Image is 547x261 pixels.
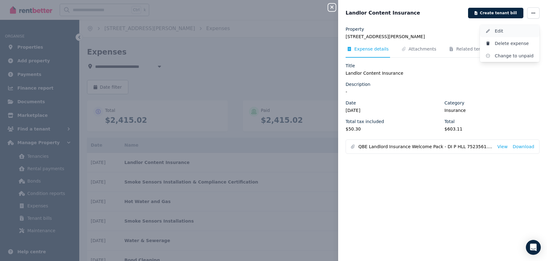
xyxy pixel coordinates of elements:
span: Delete expense [495,40,535,47]
legend: $603.11 [444,126,540,132]
span: Expense details [354,46,389,52]
legend: Landlor Content Insurance [346,70,540,76]
a: View [497,144,508,150]
legend: [STREET_ADDRESS][PERSON_NAME] [346,33,540,40]
button: Create tenant bill [468,8,523,18]
span: Attachments [409,46,436,52]
span: Landlor Content Insurance [346,9,420,17]
button: Change to unpaid [480,50,540,62]
span: Edit [495,27,535,35]
label: Total tax included [346,118,384,125]
nav: Tabs [346,46,540,58]
legend: $50.30 [346,126,441,132]
label: Description [346,81,370,87]
legend: - [346,89,540,95]
legend: [DATE] [346,107,441,113]
label: Total [444,118,455,125]
button: Edit [480,25,540,37]
button: Delete expense [480,37,540,50]
span: Change to unpaid [495,52,535,60]
div: Open Intercom Messenger [526,240,541,255]
a: Download [513,144,534,150]
span: Related tenant bills [456,46,499,52]
legend: Insurance [444,107,540,113]
label: Title [346,63,355,69]
span: QBE Landlord Insurance Welcome Pack - DI P HLL 7523561.pdf [358,144,492,150]
label: Property [346,26,364,32]
label: Category [444,100,464,106]
label: Date [346,100,356,106]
